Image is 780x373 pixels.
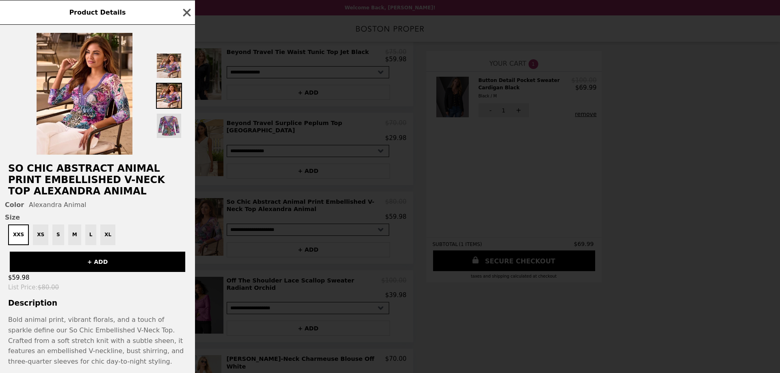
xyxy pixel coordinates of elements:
[38,284,59,291] span: $80.00
[156,83,182,109] img: Thumbnail 2
[69,9,126,16] span: Product Details
[37,33,132,155] img: Alexandra Animal / XXS
[10,252,185,272] button: + ADD
[5,213,190,221] span: Size
[5,201,24,209] span: Color
[156,53,182,79] img: Thumbnail 1
[8,315,187,367] p: Bold animal print, vibrant florals, and a touch of sparkle define our So Chic Embellished V-Neck ...
[8,224,29,245] button: XXS
[156,113,182,139] img: Thumbnail 3
[5,201,190,209] div: Alexandra Animal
